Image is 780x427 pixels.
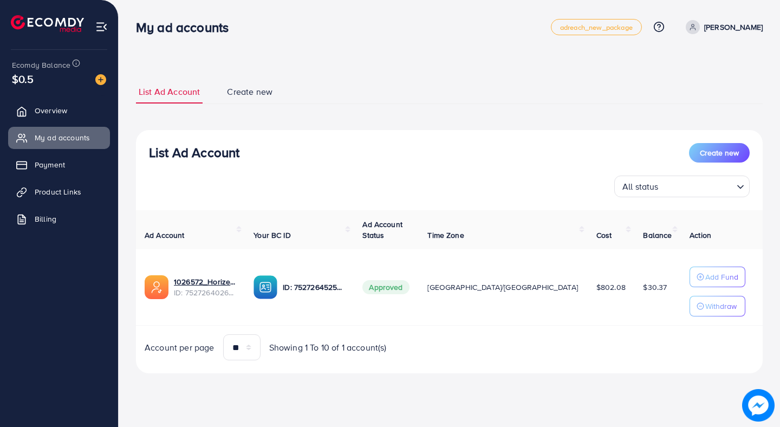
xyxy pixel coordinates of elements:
img: image [95,74,106,85]
img: menu [95,21,108,33]
a: [PERSON_NAME] [681,20,763,34]
h3: List Ad Account [149,145,239,160]
p: ID: 7527264525683523602 [283,281,345,294]
input: Search for option [662,177,732,195]
a: adreach_new_package [551,19,642,35]
span: Time Zone [427,230,464,241]
span: My ad accounts [35,132,90,143]
span: Product Links [35,186,81,197]
a: My ad accounts [8,127,110,148]
img: ic-ba-acc.ded83a64.svg [253,275,277,299]
span: $802.08 [596,282,626,293]
span: Create new [700,147,739,158]
img: ic-ads-acc.e4c84228.svg [145,275,168,299]
div: Search for option [614,176,750,197]
p: [PERSON_NAME] [704,21,763,34]
button: Add Fund [690,267,745,287]
span: [GEOGRAPHIC_DATA]/[GEOGRAPHIC_DATA] [427,282,578,293]
span: Your BC ID [253,230,291,241]
span: Approved [362,280,409,294]
span: List Ad Account [139,86,200,98]
img: image [745,392,771,418]
span: Ad Account Status [362,219,402,241]
a: Overview [8,100,110,121]
span: Showing 1 To 10 of 1 account(s) [269,341,387,354]
span: $0.5 [12,71,34,87]
span: Overview [35,105,67,116]
span: Ad Account [145,230,185,241]
span: Create new [227,86,272,98]
div: <span class='underline'>1026572_Horizen Store_1752578018180</span></br>7527264026565558290 [174,276,236,299]
span: $30.37 [643,282,667,293]
span: ID: 7527264026565558290 [174,287,236,298]
span: Ecomdy Balance [12,60,70,70]
button: Create new [689,143,750,163]
a: Product Links [8,181,110,203]
span: Balance [643,230,672,241]
span: Payment [35,159,65,170]
h3: My ad accounts [136,20,237,35]
span: Action [690,230,711,241]
img: logo [11,15,84,32]
p: Withdraw [705,300,737,313]
span: Billing [35,214,56,224]
span: All status [620,179,661,195]
button: Withdraw [690,296,745,316]
a: Billing [8,208,110,230]
span: Account per page [145,341,214,354]
span: adreach_new_package [560,24,633,31]
span: Cost [596,230,612,241]
p: Add Fund [705,270,738,283]
a: Payment [8,154,110,176]
a: 1026572_Horizen Store_1752578018180 [174,276,236,287]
